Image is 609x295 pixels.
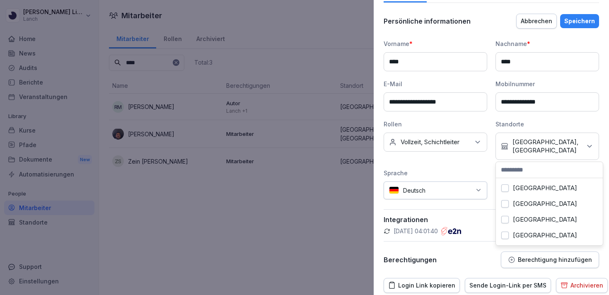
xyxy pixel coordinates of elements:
[384,169,487,177] div: Sprache
[388,281,455,290] div: Login Link kopieren
[513,232,577,239] label: [GEOGRAPHIC_DATA]
[389,186,399,194] img: de.svg
[513,200,577,208] label: [GEOGRAPHIC_DATA]
[518,256,592,263] p: Berechtigung hinzufügen
[501,251,599,268] button: Berechtigung hinzufügen
[564,17,595,26] div: Speichern
[513,216,577,223] label: [GEOGRAPHIC_DATA]
[516,14,557,29] button: Abbrechen
[384,278,460,293] button: Login Link kopieren
[495,39,599,48] div: Nachname
[560,14,599,28] button: Speichern
[495,120,599,128] div: Standorte
[384,120,487,128] div: Rollen
[384,80,487,88] div: E-Mail
[441,227,461,235] img: e2n.png
[521,17,552,26] div: Abbrechen
[556,278,608,293] button: Archivieren
[469,281,546,290] div: Sende Login-Link per SMS
[384,17,471,25] p: Persönliche informationen
[513,184,577,192] label: [GEOGRAPHIC_DATA]
[384,39,487,48] div: Vorname
[465,278,551,293] button: Sende Login-Link per SMS
[384,256,437,264] p: Berechtigungen
[384,181,487,199] div: Deutsch
[512,138,581,155] p: [GEOGRAPHIC_DATA], [GEOGRAPHIC_DATA]
[495,80,599,88] div: Mobilnummer
[384,215,599,224] p: Integrationen
[394,227,438,235] p: [DATE] 04:01:40
[401,138,459,146] p: Vollzeit, Schichtleiter
[561,281,603,290] div: Archivieren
